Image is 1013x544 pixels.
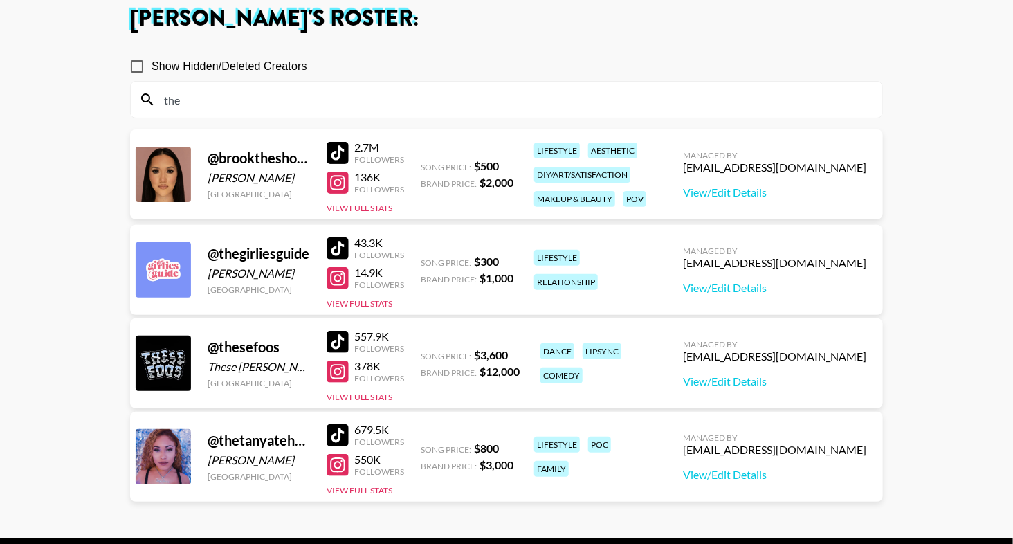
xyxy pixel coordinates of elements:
[421,351,471,361] span: Song Price:
[480,458,513,471] strong: $ 3,000
[208,432,310,449] div: @ thetanyatehanna
[421,257,471,268] span: Song Price:
[683,185,866,199] a: View/Edit Details
[354,373,404,383] div: Followers
[354,236,404,250] div: 43.3K
[474,255,499,268] strong: $ 300
[208,471,310,482] div: [GEOGRAPHIC_DATA]
[208,453,310,467] div: [PERSON_NAME]
[421,162,471,172] span: Song Price:
[208,266,310,280] div: [PERSON_NAME]
[354,423,404,437] div: 679.5K
[588,437,611,453] div: poc
[354,250,404,260] div: Followers
[354,280,404,290] div: Followers
[540,368,583,383] div: comedy
[683,443,866,457] div: [EMAIL_ADDRESS][DOMAIN_NAME]
[540,343,574,359] div: dance
[208,149,310,167] div: @ brooktheshopaholic
[327,392,392,402] button: View Full Stats
[354,140,404,154] div: 2.7M
[354,453,404,466] div: 550K
[421,444,471,455] span: Song Price:
[534,274,598,290] div: relationship
[354,266,404,280] div: 14.9K
[683,433,866,443] div: Managed By
[683,350,866,363] div: [EMAIL_ADDRESS][DOMAIN_NAME]
[474,348,508,361] strong: $ 3,600
[683,256,866,270] div: [EMAIL_ADDRESS][DOMAIN_NAME]
[683,374,866,388] a: View/Edit Details
[421,461,477,471] span: Brand Price:
[421,274,477,284] span: Brand Price:
[156,89,874,111] input: Search by User Name
[208,338,310,356] div: @ thesefoos
[208,284,310,295] div: [GEOGRAPHIC_DATA]
[474,159,499,172] strong: $ 500
[534,191,615,207] div: makeup & beauty
[208,378,310,388] div: [GEOGRAPHIC_DATA]
[534,461,569,477] div: family
[583,343,621,359] div: lipsync
[327,298,392,309] button: View Full Stats
[421,179,477,189] span: Brand Price:
[683,281,866,295] a: View/Edit Details
[683,161,866,174] div: [EMAIL_ADDRESS][DOMAIN_NAME]
[354,437,404,447] div: Followers
[474,442,499,455] strong: $ 800
[130,8,883,30] h1: [PERSON_NAME] 's Roster:
[327,203,392,213] button: View Full Stats
[208,189,310,199] div: [GEOGRAPHIC_DATA]
[208,245,310,262] div: @ thegirliesguide
[588,143,637,158] div: aesthetic
[327,485,392,496] button: View Full Stats
[683,468,866,482] a: View/Edit Details
[623,191,646,207] div: pov
[354,170,404,184] div: 136K
[480,176,513,189] strong: $ 2,000
[354,329,404,343] div: 557.9K
[354,184,404,194] div: Followers
[354,154,404,165] div: Followers
[683,339,866,350] div: Managed By
[534,250,580,266] div: lifestyle
[534,167,630,183] div: diy/art/satisfaction
[421,368,477,378] span: Brand Price:
[354,466,404,477] div: Followers
[208,360,310,374] div: These [PERSON_NAME]
[480,365,520,378] strong: $ 12,000
[683,246,866,256] div: Managed By
[208,171,310,185] div: [PERSON_NAME]
[480,271,513,284] strong: $ 1,000
[534,143,580,158] div: lifestyle
[354,359,404,373] div: 378K
[534,437,580,453] div: lifestyle
[683,150,866,161] div: Managed By
[354,343,404,354] div: Followers
[152,58,307,75] span: Show Hidden/Deleted Creators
